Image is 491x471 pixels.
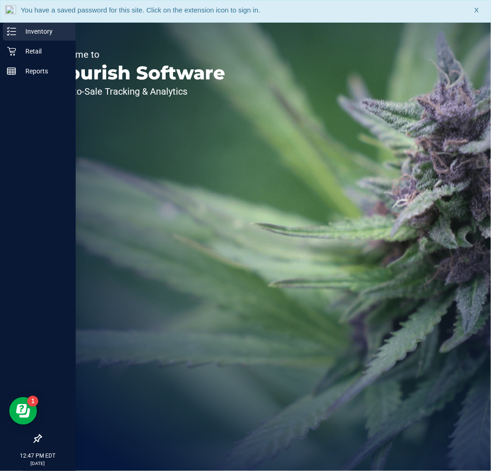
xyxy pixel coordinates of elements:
[27,396,38,407] iframe: Resource center unread badge
[16,46,72,57] p: Retail
[50,64,225,82] p: Flourish Software
[9,397,37,425] iframe: Resource center
[16,26,72,37] p: Inventory
[16,66,72,77] p: Reports
[474,5,479,16] span: X
[7,27,16,36] inline-svg: Inventory
[50,87,225,96] p: Seed-to-Sale Tracking & Analytics
[50,50,225,59] p: Welcome to
[4,452,72,460] p: 12:47 PM EDT
[4,460,72,467] p: [DATE]
[21,6,260,14] span: You have a saved password for this site. Click on the extension icon to sign in.
[7,47,16,56] inline-svg: Retail
[5,5,16,18] img: notLoggedInIcon.png
[7,66,16,76] inline-svg: Reports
